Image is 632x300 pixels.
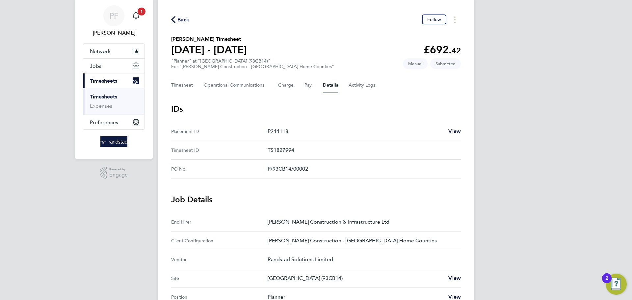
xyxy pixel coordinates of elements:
span: Network [90,48,111,54]
a: Powered byEngage [100,167,128,179]
div: Site [171,274,268,282]
span: Timesheets [90,78,117,84]
div: 2 [605,278,608,287]
span: This timesheet was manually created. [403,58,428,69]
span: 42 [452,46,461,55]
span: PF [109,12,118,20]
h3: IDs [171,104,461,114]
button: Timesheet [171,77,193,93]
div: Placement ID [171,127,268,135]
button: Operational Communications [204,77,268,93]
a: View [448,127,461,135]
a: 1 [129,5,143,26]
span: Back [177,16,190,24]
h3: Job Details [171,194,461,205]
p: P/93CB14/00002 [268,165,456,173]
div: Timesheet ID [171,146,268,154]
span: Preferences [90,119,118,125]
div: PO No [171,165,268,173]
h1: [DATE] - [DATE] [171,43,247,56]
div: Timesheets [83,88,145,115]
span: View [448,275,461,281]
button: Follow [422,14,446,24]
h2: [PERSON_NAME] Timesheet [171,35,247,43]
button: Jobs [83,59,145,73]
button: Timesheets Menu [449,14,461,25]
a: Expenses [90,103,112,109]
div: For "[PERSON_NAME] Construction - [GEOGRAPHIC_DATA] Home Counties" [171,64,334,69]
span: View [448,128,461,134]
p: [PERSON_NAME] Construction - [GEOGRAPHIC_DATA] Home Counties [268,237,456,245]
button: Open Resource Center, 2 new notifications [606,274,627,295]
span: This timesheet is Submitted. [430,58,461,69]
button: Preferences [83,115,145,129]
a: Go to home page [83,136,145,147]
span: Patrick Farrell [83,29,145,37]
p: [PERSON_NAME] Construction & Infrastructure Ltd [268,218,456,226]
app-decimal: £692. [424,43,461,56]
button: Network [83,44,145,58]
p: TS1827994 [268,146,456,154]
p: [GEOGRAPHIC_DATA] (93CB14) [268,274,443,282]
button: Back [171,15,190,24]
a: Timesheets [90,94,117,100]
div: End Hirer [171,218,268,226]
p: Randstad Solutions Limited [268,256,456,263]
button: Charge [278,77,294,93]
div: Client Configuration [171,237,268,245]
div: Vendor [171,256,268,263]
div: "Planner" at "[GEOGRAPHIC_DATA] (93CB14)" [171,58,334,69]
span: Powered by [109,167,128,172]
button: Timesheets [83,73,145,88]
p: P244118 [268,127,443,135]
a: PF[PERSON_NAME] [83,5,145,37]
span: 1 [138,8,145,15]
span: Jobs [90,63,101,69]
button: Activity Logs [349,77,376,93]
span: Engage [109,172,128,178]
span: Follow [427,16,441,22]
a: View [448,274,461,282]
img: randstad-logo-retina.png [100,136,128,147]
button: Pay [304,77,312,93]
span: View [448,294,461,300]
button: Details [323,77,338,93]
